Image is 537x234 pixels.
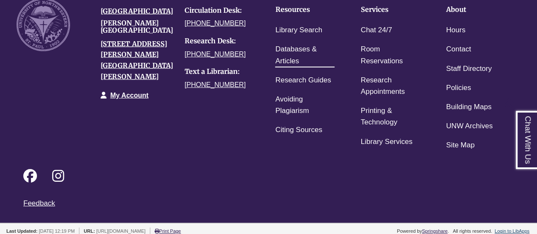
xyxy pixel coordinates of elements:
a: Staff Directory [446,63,492,75]
h4: Circulation Desk: [185,7,256,14]
a: Back to Top [503,98,535,109]
a: [PHONE_NUMBER] [185,20,246,27]
a: Feedback [23,199,55,207]
a: Avoiding Plagiarism [275,93,334,117]
span: [URL][DOMAIN_NAME] [96,228,146,234]
span: URL: [84,228,95,234]
i: Follow on Instagram [52,169,64,183]
i: Print Page [155,229,159,234]
a: [GEOGRAPHIC_DATA] [101,7,173,15]
a: Policies [446,82,471,94]
a: Building Maps [446,101,492,113]
a: Library Services [361,136,413,148]
a: [PHONE_NUMBER] [185,81,246,88]
h4: Text a Librarian: [185,68,256,76]
a: Room Reservations [361,43,420,67]
div: All rights reserved. [451,228,493,234]
a: Login to LibApps [495,228,529,234]
a: Citing Sources [275,124,322,136]
a: Springshare [422,228,447,234]
a: Databases & Articles [275,43,334,67]
a: Chat 24/7 [361,24,392,37]
a: Library Search [275,24,322,37]
a: Print Page [155,228,181,234]
h4: [PERSON_NAME][GEOGRAPHIC_DATA] [101,20,172,34]
i: Follow on Facebook [23,169,37,183]
h4: Research Desk: [185,37,256,45]
span: [DATE] 12:19 PM [39,228,75,234]
h4: About [446,6,505,14]
a: Research Guides [275,74,331,87]
h4: Services [361,6,420,14]
div: Powered by . [396,228,450,234]
a: [PHONE_NUMBER] [185,51,246,58]
span: Last Updated: [6,228,37,234]
a: Site Map [446,139,475,152]
a: Contact [446,43,471,56]
a: Printing & Technology [361,105,420,129]
a: [STREET_ADDRESS][PERSON_NAME][GEOGRAPHIC_DATA][PERSON_NAME] [101,39,173,81]
a: UNW Archives [446,120,493,133]
a: Research Appointments [361,74,420,98]
h4: Resources [275,6,334,14]
a: My Account [110,92,149,99]
a: Hours [446,24,465,37]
